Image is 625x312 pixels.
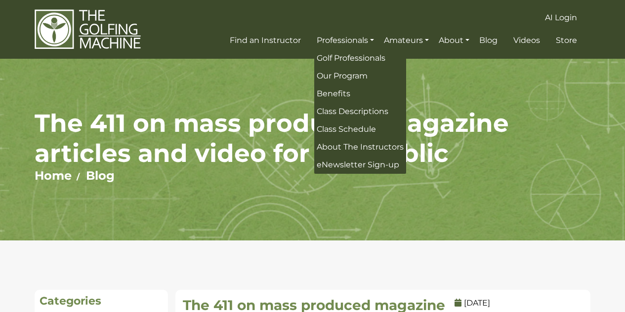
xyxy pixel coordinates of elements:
span: Benefits [317,89,350,98]
a: Find an Instructor [227,32,303,49]
a: Store [553,32,580,49]
a: Our Program [314,67,406,85]
span: Our Program [317,71,368,80]
ul: Professionals [314,49,406,174]
a: Blog [477,32,500,49]
span: AI Login [545,13,577,22]
span: Store [556,36,577,45]
span: Class Descriptions [317,107,388,116]
a: Blog [86,168,115,183]
span: Golf Professionals [317,53,385,63]
a: Class Descriptions [314,103,406,120]
span: About The Instructors [317,142,404,152]
span: Find an Instructor [230,36,301,45]
img: The Golfing Machine [35,9,141,50]
a: About The Instructors [314,138,406,156]
a: Golf Professionals [314,49,406,67]
a: Videos [511,32,542,49]
h1: The 411 on mass produced magazine articles and video for the public [35,108,590,168]
span: eNewsletter Sign-up [317,160,399,169]
span: Blog [479,36,498,45]
h2: Categories [40,295,163,308]
a: Professionals [314,32,376,49]
p: [DATE] [455,297,583,309]
a: Amateurs [381,32,431,49]
a: About [436,32,472,49]
a: Benefits [314,85,406,103]
span: Videos [513,36,540,45]
a: Class Schedule [314,120,406,138]
a: Home [35,168,72,183]
a: eNewsletter Sign-up [314,156,406,174]
span: Class Schedule [317,124,376,134]
a: AI Login [542,9,580,27]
